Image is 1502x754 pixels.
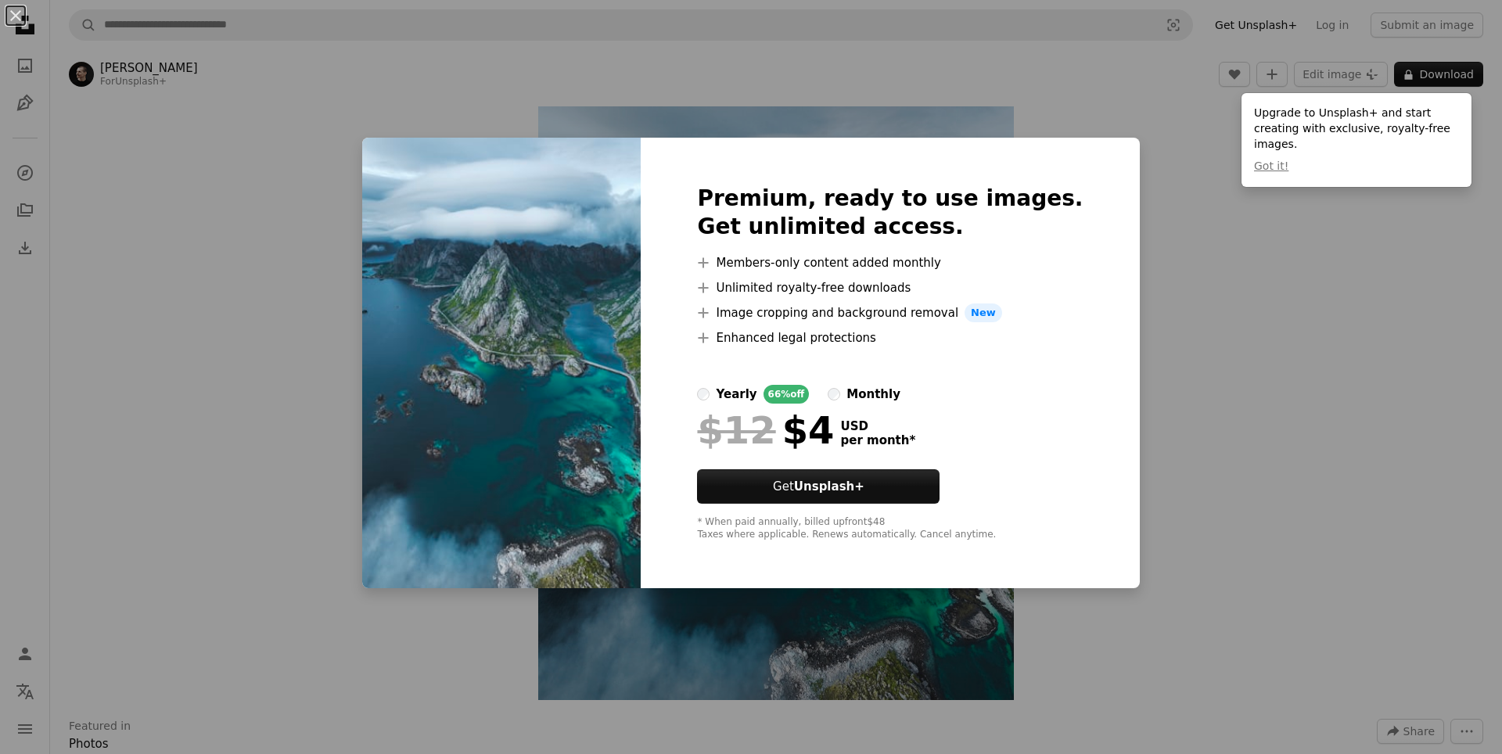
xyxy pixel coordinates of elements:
[794,479,864,494] strong: Unsplash+
[362,138,641,588] img: premium_photo-1756131937535-646dac4d9d13
[697,516,1083,541] div: * When paid annually, billed upfront $48 Taxes where applicable. Renews automatically. Cancel any...
[697,388,710,400] input: yearly66%off
[764,385,810,404] div: 66% off
[840,419,915,433] span: USD
[965,303,1002,322] span: New
[1241,93,1471,187] div: Upgrade to Unsplash+ and start creating with exclusive, royalty-free images.
[846,385,900,404] div: monthly
[1254,159,1288,174] button: Got it!
[697,278,1083,297] li: Unlimited royalty-free downloads
[697,303,1083,322] li: Image cropping and background removal
[697,469,940,504] button: GetUnsplash+
[697,410,834,451] div: $4
[840,433,915,447] span: per month *
[828,388,840,400] input: monthly
[716,385,756,404] div: yearly
[697,329,1083,347] li: Enhanced legal protections
[697,185,1083,241] h2: Premium, ready to use images. Get unlimited access.
[697,253,1083,272] li: Members-only content added monthly
[697,410,775,451] span: $12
